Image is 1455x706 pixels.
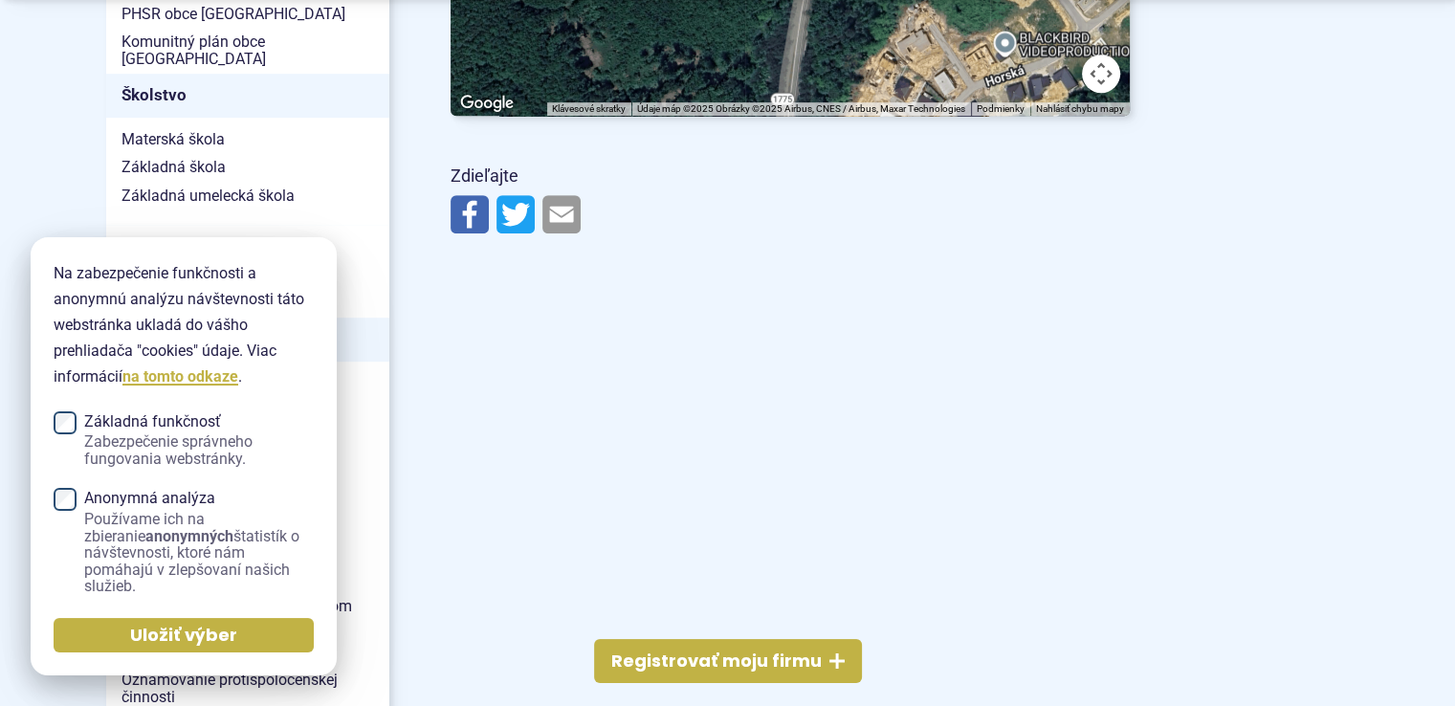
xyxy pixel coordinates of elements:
span: Základná funkčnosť [84,413,314,468]
span: Uložiť výber [130,625,237,647]
img: Google [455,91,518,116]
span: Základná škola [121,153,374,182]
p: Na zabezpečenie funkčnosti a anonymnú analýzu návštevnosti táto webstránka ukladá do vášho prehli... [54,260,314,390]
a: Úradná tabuľa [106,232,389,261]
button: Registrovať moju firmu [594,639,862,683]
a: Školstvo [106,74,389,118]
span: Registrovať moju firmu [611,651,822,673]
a: Otvoriť túto oblasť v Mapách Google (otvorí nové okno) [455,91,518,116]
button: Uložiť výber [54,618,314,652]
img: Zdieľať na Twitteri [496,195,535,233]
span: Materská škola [121,125,374,154]
a: Podmienky (otvorí sa na novej karte) [977,103,1025,114]
a: Komunitný plán obce [GEOGRAPHIC_DATA] [106,28,389,73]
span: Zabezpečenie správneho fungovania webstránky. [84,433,314,467]
a: Nahlásiť chybu mapy [1036,103,1124,114]
button: Klávesové skratky [552,102,626,116]
img: Zdieľať e-mailom [542,195,581,233]
span: Používame ich na zbieranie štatistík o návštevnosti, ktoré nám pomáhajú v zlepšovaní našich služieb. [84,511,314,595]
button: Ovládať kameru na mape [1082,55,1120,93]
span: Školstvo [121,80,374,110]
span: Základná umelecká škola [121,182,374,210]
span: Údaje máp ©2025 Obrázky ©2025 Airbus, CNES / Airbus, Maxar Technologies [637,103,965,114]
span: Úradná tabuľa [121,232,374,261]
a: Základná škola [106,153,389,182]
a: na tomto odkaze [122,367,238,386]
img: Zdieľať na Facebooku [451,195,489,233]
strong: anonymných [145,527,233,545]
span: Anonymná analýza [84,490,314,595]
input: Základná funkčnosťZabezpečenie správneho fungovania webstránky. [54,411,77,434]
p: Zdieľajte [451,162,1130,191]
span: Komunitný plán obce [GEOGRAPHIC_DATA] [121,28,374,73]
input: Anonymná analýzaPoužívame ich na zbieranieanonymnýchštatistík o návštevnosti, ktoré nám pomáhajú ... [54,488,77,511]
a: Základná umelecká škola [106,182,389,210]
a: Materská škola [106,125,389,154]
